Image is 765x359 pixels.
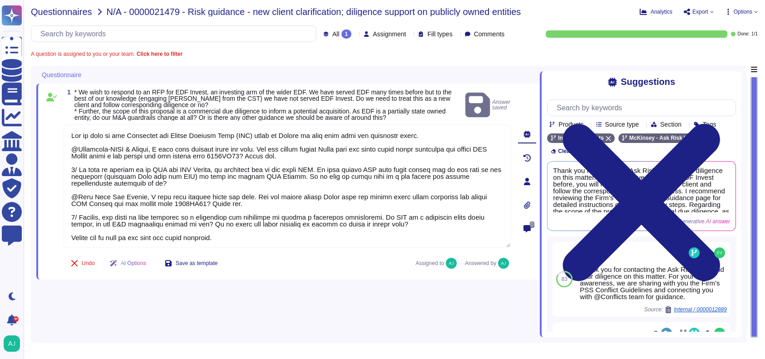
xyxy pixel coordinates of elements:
[714,328,725,339] img: user
[135,51,183,57] b: Click here to filter
[42,72,81,78] span: Questionnaire
[31,7,92,16] span: Questionnaires
[530,221,535,228] span: 0
[373,31,406,37] span: Assignment
[734,9,752,15] span: Options
[714,247,725,258] img: user
[64,124,511,248] textarea: Lor ip dolo si ame Consectet adi Elitse Doeiusm Temp (INC) utlab et Dolore ma aliq enim admi ven ...
[107,7,521,16] span: N/A - 0000021479 - Risk guidance - new client clarification; diligence support on publicly owned ...
[64,89,71,95] span: 1
[82,261,95,266] span: Undo
[498,258,509,269] img: user
[640,8,672,15] button: Analytics
[737,32,750,36] span: Done:
[13,316,19,322] div: 9+
[465,91,511,119] span: Answer saved
[751,32,758,36] span: 1 / 1
[446,258,457,269] img: user
[31,51,183,57] span: A question is assigned to you or your team.
[64,254,102,272] button: Undo
[427,31,452,37] span: Fill types
[332,31,340,37] span: All
[158,254,225,272] button: Save as template
[74,89,452,121] span: * We wish to respond to an RFP for EDF Invest, an investing arm of the wider EDF. We have served ...
[176,261,218,266] span: Save as template
[552,100,735,116] input: Search by keywords
[415,258,461,269] span: Assigned to
[692,9,708,15] span: Export
[651,9,672,15] span: Analytics
[121,261,146,266] span: AI Options
[2,334,26,354] button: user
[36,26,316,42] input: Search by keywords
[465,261,496,266] span: Answered by
[4,335,20,352] img: user
[341,30,352,39] div: 1
[474,31,505,37] span: Comments
[562,276,568,282] span: 83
